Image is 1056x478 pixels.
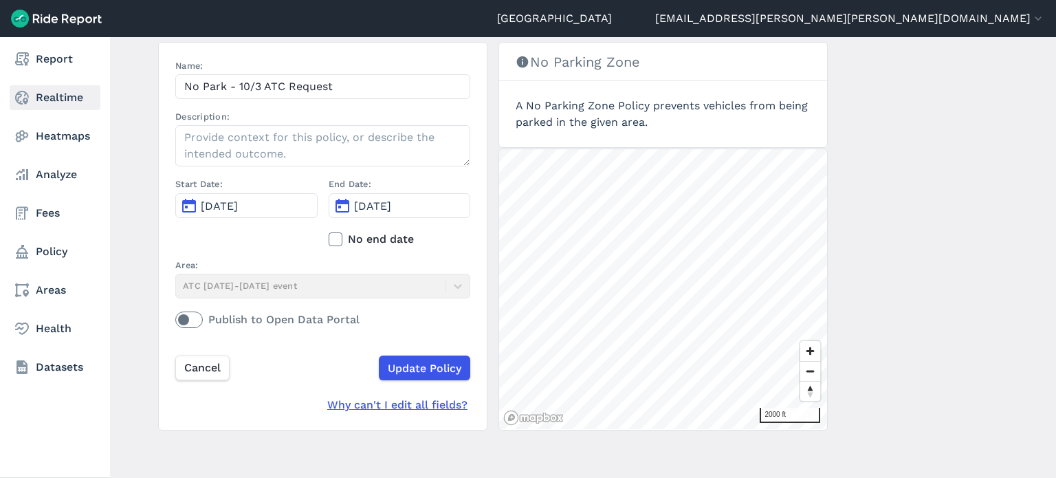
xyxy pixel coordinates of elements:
section: A No Parking Zone Policy prevents vehicles from being parked in the given area. [498,42,828,148]
button: [DATE] [329,193,471,218]
label: Description: [175,110,470,123]
a: Report [10,47,100,72]
label: Publish to Open Data Portal [175,312,470,328]
a: Fees [10,201,100,226]
label: No end date [329,231,471,248]
a: Policy [10,239,100,264]
a: Mapbox logo [503,410,564,426]
label: Area: [175,259,470,272]
label: Name: [175,59,470,72]
label: Start Date: [175,177,318,191]
a: [GEOGRAPHIC_DATA] [497,10,612,27]
div: Why can't I edit all fields? [327,397,470,413]
span: [DATE] [201,199,238,213]
span: [DATE] [354,199,391,213]
a: Realtime [10,85,100,110]
img: Ride Report [11,10,102,28]
a: Areas [10,278,100,303]
input: Policy Name [175,74,470,99]
canvas: Map [499,149,827,429]
button: [EMAIL_ADDRESS][PERSON_NAME][PERSON_NAME][DOMAIN_NAME] [655,10,1045,27]
button: [DATE] [175,193,318,218]
input: Update Policy [379,356,470,380]
button: Zoom out [800,361,820,381]
a: Health [10,316,100,341]
a: Heatmaps [10,124,100,149]
div: 2000 ft [760,408,820,423]
button: Zoom in [800,341,820,361]
button: Reset bearing to north [800,381,820,401]
a: Datasets [10,355,100,380]
a: Analyze [10,162,100,187]
h3: No Parking Zone [499,43,827,81]
a: Cancel [175,356,230,380]
label: End Date: [329,177,471,191]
